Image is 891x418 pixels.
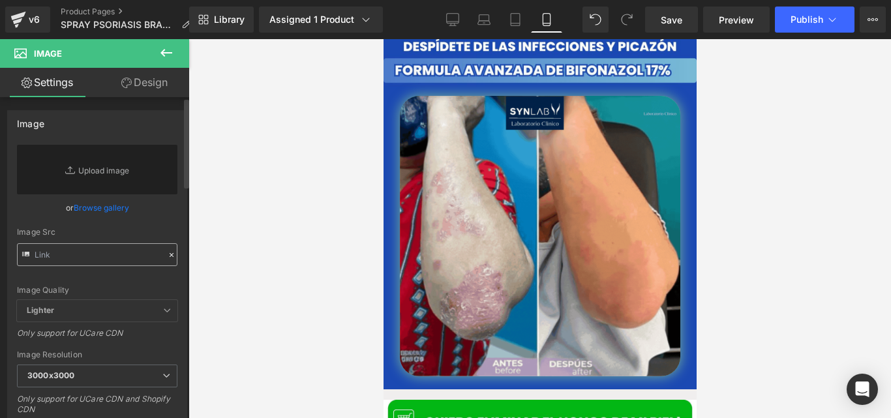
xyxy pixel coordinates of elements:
span: Library [214,14,245,25]
a: Design [97,68,192,97]
a: Preview [703,7,770,33]
a: Mobile [531,7,562,33]
a: v6 [5,7,50,33]
div: Image Quality [17,286,177,295]
div: Open Intercom Messenger [847,374,878,405]
span: Save [661,13,682,27]
input: Link [17,243,177,266]
span: Preview [719,13,754,27]
b: Lighter [27,305,54,315]
button: Publish [775,7,854,33]
div: or [17,201,177,215]
div: v6 [26,11,42,28]
button: Redo [614,7,640,33]
a: Laptop [468,7,500,33]
a: Tablet [500,7,531,33]
div: Assigned 1 Product [269,13,372,26]
span: Publish [791,14,823,25]
a: Browse gallery [74,196,129,219]
button: Undo [582,7,609,33]
div: Image Src [17,228,177,237]
b: 3000x3000 [27,370,74,380]
a: Desktop [437,7,468,33]
span: Image [34,48,62,59]
a: Product Pages [61,7,201,17]
div: Only support for UCare CDN [17,328,177,347]
button: More [860,7,886,33]
div: Image Resolution [17,350,177,359]
a: New Library [189,7,254,33]
span: SPRAY PSORIASIS BRAZOS [61,20,176,30]
div: Image [17,111,44,129]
